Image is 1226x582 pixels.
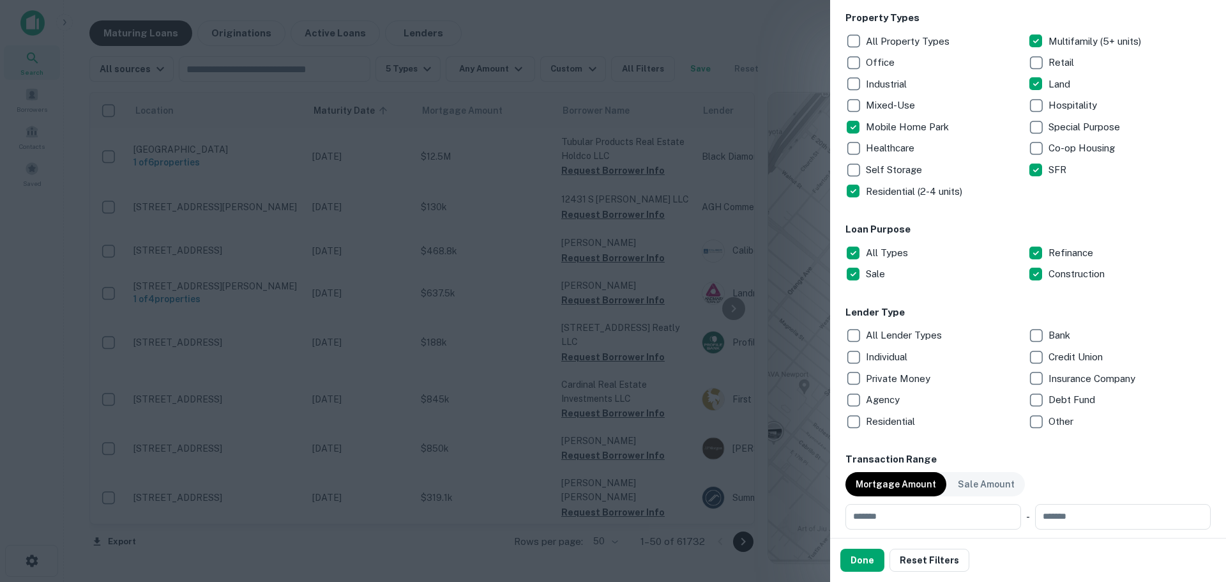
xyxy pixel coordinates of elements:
button: Done [840,549,884,572]
p: Mortgage Amount [856,477,936,491]
p: Residential (2-4 units) [866,184,965,199]
p: All Lender Types [866,328,944,343]
h6: Lender Type [845,305,1211,320]
p: Individual [866,349,910,365]
p: Industrial [866,77,909,92]
p: Construction [1048,266,1107,282]
p: All Property Types [866,34,952,49]
p: Sale Amount [958,477,1015,491]
p: Debt Fund [1048,392,1098,408]
p: Retail [1048,55,1077,70]
p: Special Purpose [1048,119,1123,135]
p: Multifamily (5+ units) [1048,34,1144,49]
p: Hospitality [1048,98,1100,113]
p: SFR [1048,162,1069,178]
p: Refinance [1048,245,1096,261]
div: - [1026,504,1030,530]
p: Private Money [866,371,933,387]
p: Sale [866,266,888,282]
h6: Transaction Range [845,452,1211,467]
p: Bank [1048,328,1073,343]
p: Agency [866,392,902,408]
p: Office [866,55,897,70]
p: Healthcare [866,141,917,156]
p: Other [1048,414,1076,429]
p: Mixed-Use [866,98,918,113]
p: Mobile Home Park [866,119,951,135]
iframe: Chat Widget [1162,480,1226,541]
p: All Types [866,245,911,261]
p: Self Storage [866,162,925,178]
h6: Property Types [845,11,1211,26]
h6: Loan Purpose [845,222,1211,237]
p: Land [1048,77,1073,92]
button: Reset Filters [889,549,969,572]
p: Co-op Housing [1048,141,1117,156]
p: Residential [866,414,918,429]
p: Credit Union [1048,349,1105,365]
p: Insurance Company [1048,371,1138,387]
